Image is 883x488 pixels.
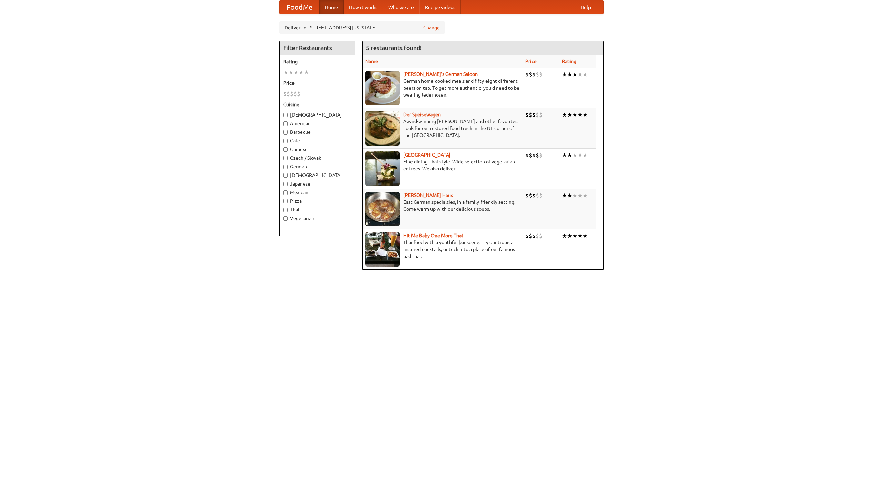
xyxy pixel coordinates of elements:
li: ★ [583,232,588,240]
input: [DEMOGRAPHIC_DATA] [283,173,288,178]
li: ★ [572,111,577,119]
li: ★ [562,192,567,199]
input: Cafe [283,139,288,143]
label: American [283,120,351,127]
a: How it works [344,0,383,14]
input: Mexican [283,190,288,195]
a: Who we are [383,0,419,14]
input: Czech / Slovak [283,156,288,160]
li: ★ [577,192,583,199]
li: $ [525,111,529,119]
img: kohlhaus.jpg [365,192,400,226]
li: ★ [304,69,309,76]
li: ★ [294,69,299,76]
input: Chinese [283,147,288,152]
input: American [283,121,288,126]
li: $ [532,232,536,240]
li: $ [525,192,529,199]
li: $ [539,232,543,240]
li: ★ [577,232,583,240]
li: $ [532,151,536,159]
div: Deliver to: [STREET_ADDRESS][US_STATE] [279,21,445,34]
li: ★ [567,151,572,159]
li: ★ [583,111,588,119]
input: German [283,165,288,169]
label: Japanese [283,180,351,187]
label: Pizza [283,198,351,205]
p: Award-winning [PERSON_NAME] and other favorites. Look for our restored food truck in the NE corne... [365,118,520,139]
a: Name [365,59,378,64]
label: Vegetarian [283,215,351,222]
img: babythai.jpg [365,232,400,267]
li: ★ [562,71,567,78]
li: $ [529,111,532,119]
li: $ [532,192,536,199]
h5: Cuisine [283,101,351,108]
li: ★ [577,111,583,119]
li: $ [539,111,543,119]
a: Help [575,0,596,14]
h4: Filter Restaurants [280,41,355,55]
img: satay.jpg [365,151,400,186]
ng-pluralize: 5 restaurants found! [366,44,422,51]
li: $ [536,192,539,199]
a: [GEOGRAPHIC_DATA] [403,152,450,158]
p: Thai food with a youthful bar scene. Try our tropical inspired cocktails, or tuck into a plate of... [365,239,520,260]
li: $ [290,90,294,98]
li: ★ [562,111,567,119]
li: $ [536,232,539,240]
a: [PERSON_NAME]'s German Saloon [403,71,478,77]
p: East German specialties, in a family-friendly setting. Come warm up with our delicious soups. [365,199,520,212]
li: ★ [567,232,572,240]
input: Pizza [283,199,288,203]
li: $ [297,90,300,98]
label: Cafe [283,137,351,144]
li: ★ [562,151,567,159]
li: $ [529,232,532,240]
li: $ [539,151,543,159]
li: ★ [572,232,577,240]
li: $ [532,71,536,78]
li: ★ [583,151,588,159]
li: $ [539,71,543,78]
li: $ [525,232,529,240]
li: $ [529,71,532,78]
li: $ [294,90,297,98]
h5: Rating [283,58,351,65]
label: Czech / Slovak [283,155,351,161]
li: $ [283,90,287,98]
input: Barbecue [283,130,288,135]
li: $ [536,111,539,119]
li: ★ [562,232,567,240]
label: Chinese [283,146,351,153]
p: Fine dining Thai-style. Wide selection of vegetarian entrées. We also deliver. [365,158,520,172]
li: ★ [283,69,288,76]
a: [PERSON_NAME] Haus [403,192,453,198]
li: ★ [299,69,304,76]
li: ★ [572,151,577,159]
li: $ [525,71,529,78]
li: $ [532,111,536,119]
b: Der Speisewagen [403,112,441,117]
a: Rating [562,59,576,64]
input: Japanese [283,182,288,186]
li: $ [539,192,543,199]
a: Hit Me Baby One More Thai [403,233,463,238]
li: ★ [567,71,572,78]
p: German home-cooked meals and fifty-eight different beers on tap. To get more authentic, you'd nee... [365,78,520,98]
li: $ [536,151,539,159]
li: $ [536,71,539,78]
input: Vegetarian [283,216,288,221]
label: [DEMOGRAPHIC_DATA] [283,111,351,118]
label: Thai [283,206,351,213]
label: [DEMOGRAPHIC_DATA] [283,172,351,179]
li: $ [287,90,290,98]
input: [DEMOGRAPHIC_DATA] [283,113,288,117]
li: $ [529,192,532,199]
li: ★ [583,192,588,199]
li: $ [529,151,532,159]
